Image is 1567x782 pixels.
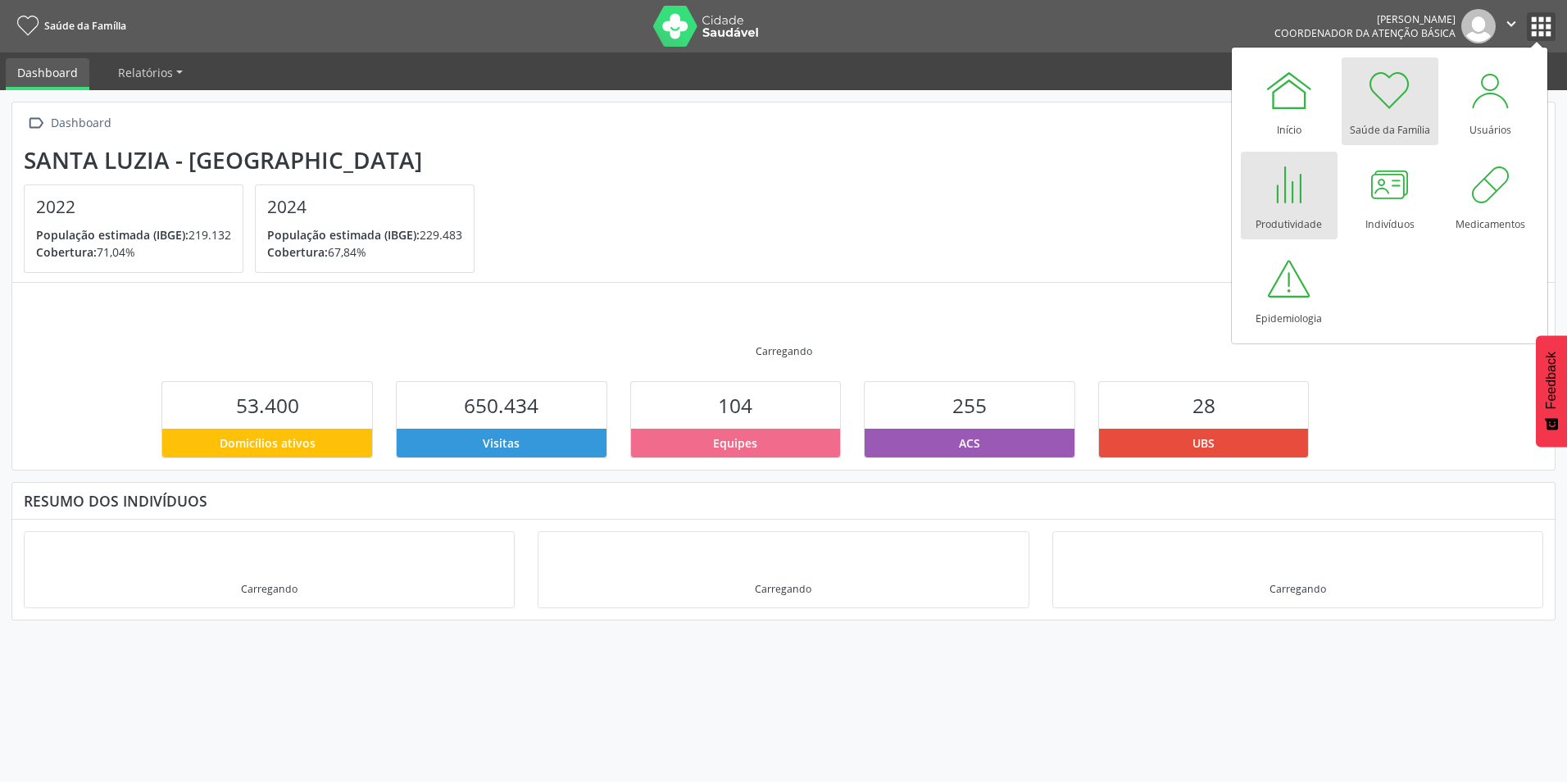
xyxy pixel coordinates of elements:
h4: 2022 [36,197,231,217]
span: 28 [1192,392,1215,419]
a: Medicamentos [1442,152,1539,239]
div: Carregando [1269,582,1326,596]
span: Saúde da Família [44,19,126,33]
a: Epidemiologia [1241,246,1338,334]
i:  [1502,15,1520,33]
button: apps [1527,12,1556,41]
span: UBS [1192,434,1215,452]
p: 229.483 [267,226,462,243]
span: Equipes [713,434,757,452]
p: 67,84% [267,243,462,261]
span: 53.400 [236,392,299,419]
div: [PERSON_NAME] [1274,12,1456,26]
span: Visitas [483,434,520,452]
div: Resumo dos indivíduos [24,492,1543,510]
span: Coordenador da Atenção Básica [1274,26,1456,40]
span: Feedback [1544,352,1559,409]
a: Dashboard [6,58,89,90]
a: Indivíduos [1342,152,1438,239]
span: 255 [952,392,987,419]
button: Feedback - Mostrar pesquisa [1536,335,1567,447]
a: Início [1241,57,1338,145]
i:  [24,111,48,135]
span: População estimada (IBGE): [36,227,188,243]
a:  Dashboard [24,111,114,135]
div: Carregando [756,344,812,358]
span: Cobertura: [36,244,97,260]
span: ACS [959,434,980,452]
a: Saúde da Família [1342,57,1438,145]
span: Domicílios ativos [220,434,316,452]
a: Saúde da Família [11,12,126,39]
div: Dashboard [48,111,114,135]
a: Produtividade [1241,152,1338,239]
span: Cobertura: [267,244,328,260]
a: Relatórios [107,58,194,87]
button:  [1496,9,1527,43]
p: 219.132 [36,226,231,243]
div: Santa Luzia - [GEOGRAPHIC_DATA] [24,147,486,174]
span: 650.434 [464,392,538,419]
h4: 2024 [267,197,462,217]
p: 71,04% [36,243,231,261]
div: Carregando [241,582,298,596]
a: Usuários [1442,57,1539,145]
span: Relatórios [118,65,173,80]
img: img [1461,9,1496,43]
span: População estimada (IBGE): [267,227,420,243]
span: 104 [718,392,752,419]
div: Carregando [755,582,811,596]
